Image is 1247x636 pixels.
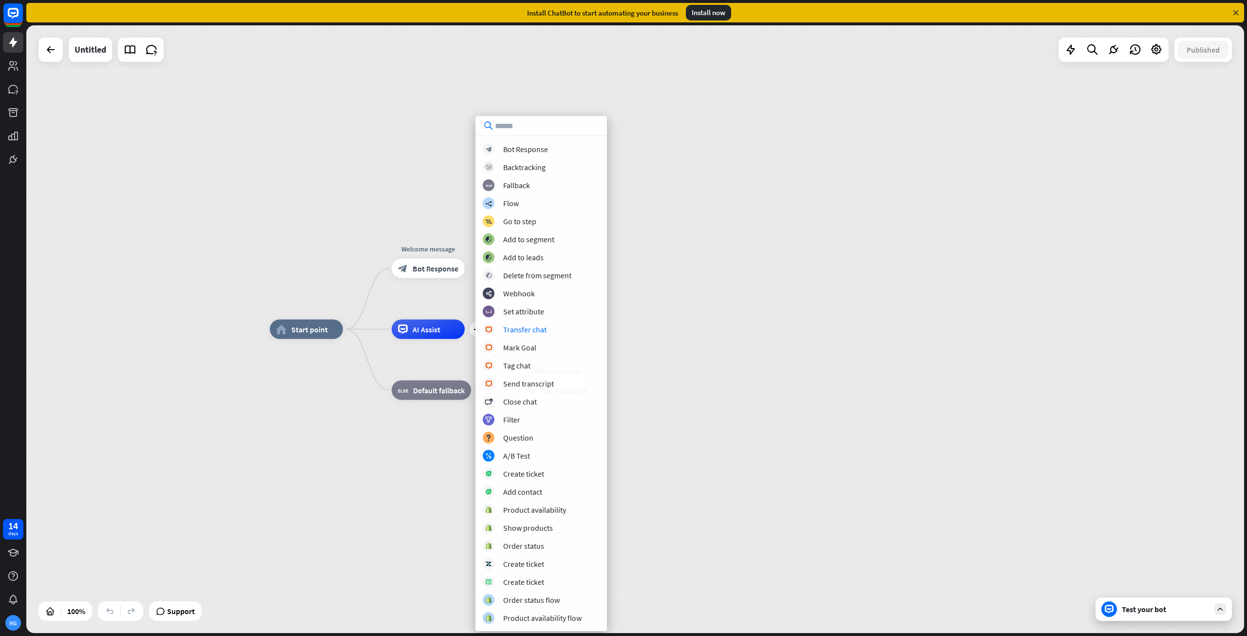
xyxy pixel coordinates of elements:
i: block_fallback [486,182,492,189]
div: Filter [503,415,520,424]
i: block_bot_response [398,264,408,273]
i: block_question [486,435,491,441]
div: Product availability flow [503,613,582,623]
div: Webhook [503,289,535,298]
div: Untitled [75,38,106,62]
i: block_bot_response [486,146,492,153]
a: 14 days [3,519,23,540]
div: days [8,530,18,537]
div: Fallback [503,180,530,190]
div: Test your bot [1122,604,1209,614]
div: Set attribute [503,307,544,316]
div: Create ticket [503,559,544,569]
div: Add to leads [503,252,544,262]
i: block_livechat [485,345,492,351]
div: Install now [686,5,731,20]
span: AI Assist [413,325,440,334]
div: HG [5,615,21,631]
div: Show products [503,523,553,533]
div: Add contact [503,487,542,497]
i: block_backtracking [486,164,492,171]
div: Close chat [503,397,537,406]
span: Default fallback [413,385,465,395]
span: Support [167,603,195,619]
div: Order status [503,541,544,551]
i: builder_tree [485,200,492,207]
div: 100% [64,603,88,619]
i: home_2 [276,325,286,334]
div: Bot Response [503,144,548,154]
div: 14 [8,521,18,530]
div: Create ticket [503,577,544,587]
i: block_fallback [398,385,408,395]
div: Delete from segment [503,270,571,280]
div: Transfer chat [503,325,547,334]
div: Flow [503,198,519,208]
i: block_livechat [485,363,492,369]
i: block_add_to_segment [485,254,492,261]
div: Welcome message [384,244,472,254]
i: block_ab_testing [486,453,492,459]
i: block_add_to_segment [485,236,492,243]
i: plus [473,326,481,333]
span: Bot Response [413,264,458,273]
div: Create ticket [503,469,544,479]
div: Go to step [503,216,536,226]
i: webhooks [486,290,492,297]
button: Published [1178,41,1228,58]
div: Product availability [503,505,566,515]
i: block_delete_from_segment [486,272,492,279]
div: Question [503,433,533,443]
i: block_set_attribute [486,308,492,315]
i: block_livechat [485,327,492,333]
i: block_close_chat [485,399,492,405]
i: block_goto [485,218,492,225]
div: Add to segment [503,234,554,244]
div: Send transcript [503,379,554,388]
div: Backtracking [503,162,546,172]
i: block_livechat [485,381,492,387]
div: Mark Goal [503,343,536,352]
div: A/B Test [503,451,530,461]
i: filter [485,417,492,423]
div: Install ChatBot to start automating your business [527,8,678,18]
div: Tag chat [503,361,530,370]
button: Open LiveChat chat widget [8,4,37,33]
div: Order status flow [503,595,560,605]
span: Start point [291,325,328,334]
